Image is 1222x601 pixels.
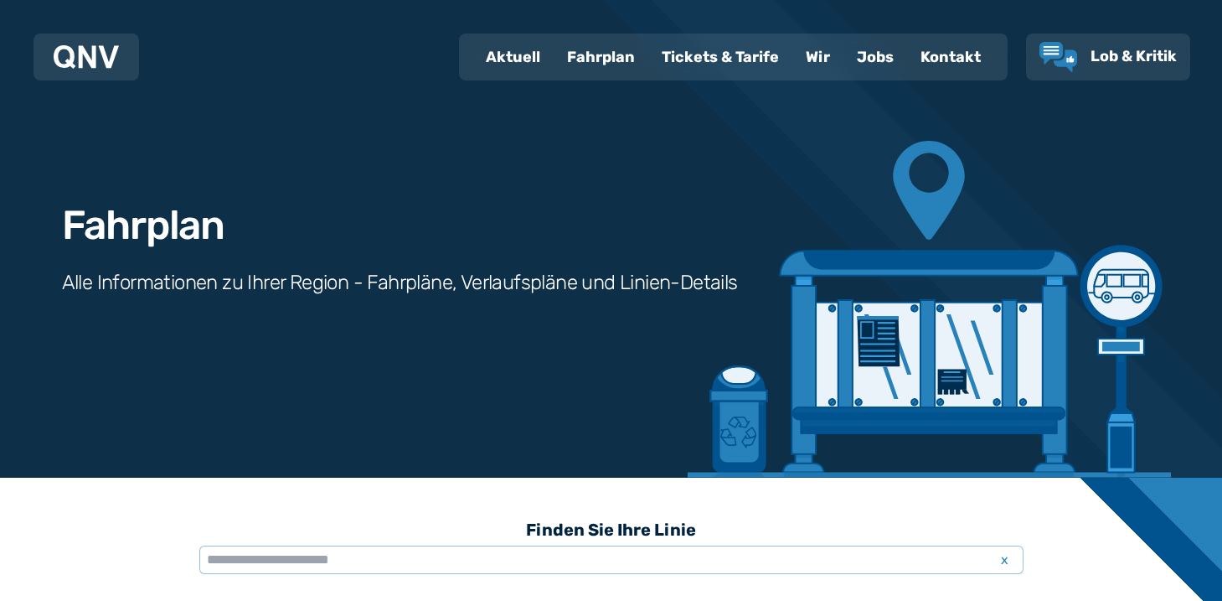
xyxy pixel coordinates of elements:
h3: Finden Sie Ihre Linie [199,511,1023,548]
a: Fahrplan [554,35,648,79]
a: Wir [792,35,843,79]
h3: Alle Informationen zu Ihrer Region - Fahrpläne, Verlaufspläne und Linien-Details [62,269,738,296]
a: Jobs [843,35,907,79]
a: Kontakt [907,35,994,79]
a: Tickets & Tarife [648,35,792,79]
img: QNV Logo [54,45,119,69]
a: Aktuell [472,35,554,79]
h1: Fahrplan [62,205,224,246]
span: Lob & Kritik [1091,47,1177,65]
a: Lob & Kritik [1039,42,1177,72]
a: QNV Logo [54,40,119,74]
span: x [993,550,1017,570]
